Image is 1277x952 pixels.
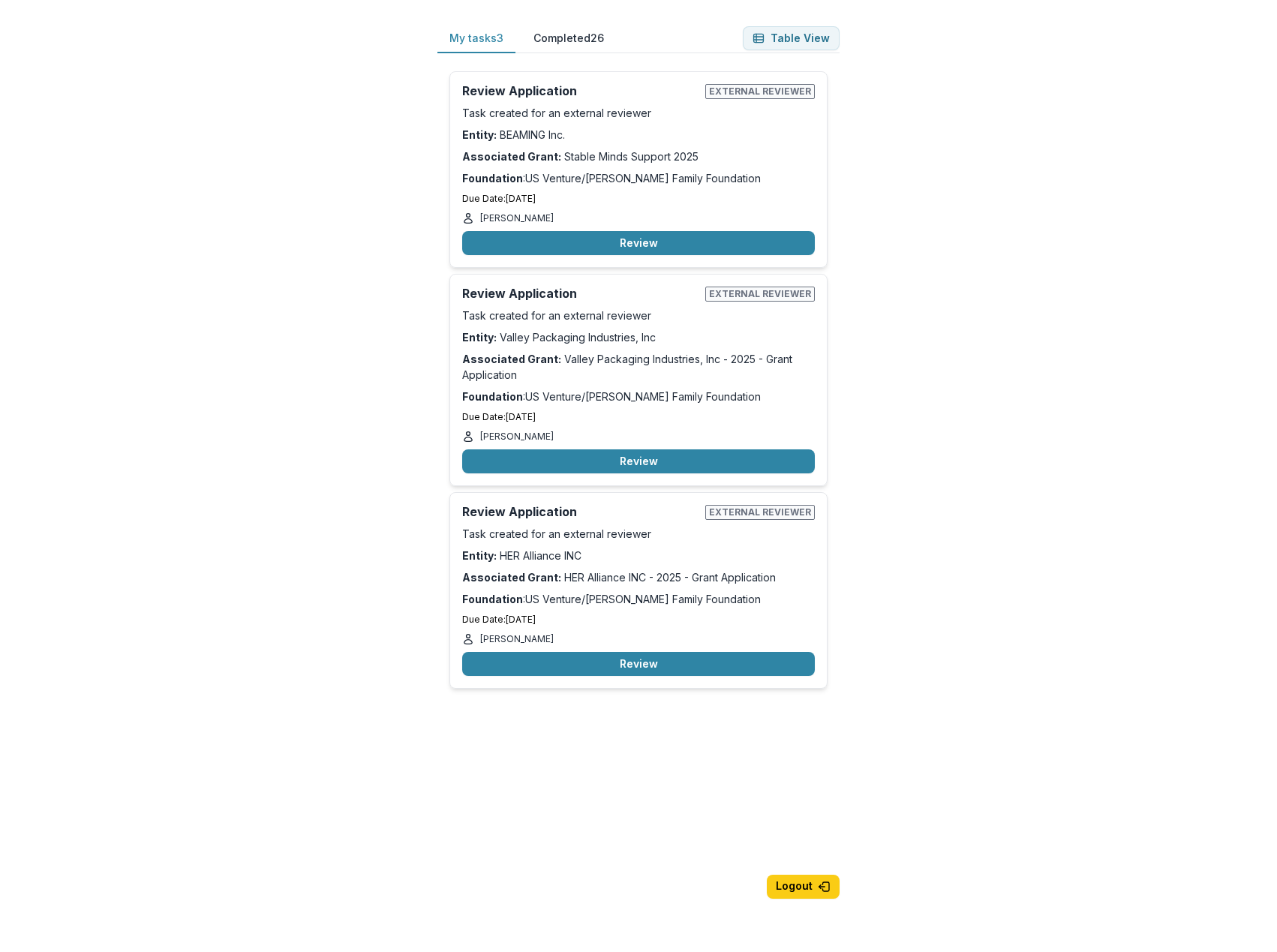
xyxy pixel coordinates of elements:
[462,150,561,163] strong: Associated Grant:
[462,149,815,164] p: Stable Minds Support 2025
[462,192,815,206] p: Due Date: [DATE]
[462,593,523,605] strong: Foundation
[462,549,497,562] strong: Entity:
[462,128,497,141] strong: Entity:
[462,127,815,143] p: BEAMING Inc.
[462,591,815,607] p: : US Venture/[PERSON_NAME] Family Foundation
[462,410,815,424] p: Due Date: [DATE]
[462,390,523,403] strong: Foundation
[462,505,699,519] h2: Review Application
[480,212,554,225] p: [PERSON_NAME]
[462,613,815,626] p: Due Date: [DATE]
[462,170,815,186] p: : US Venture/[PERSON_NAME] Family Foundation
[462,389,815,404] p: : US Venture/[PERSON_NAME] Family Foundation
[480,632,554,646] p: [PERSON_NAME]
[767,875,840,899] button: Logout
[462,353,561,365] strong: Associated Grant:
[462,105,815,121] p: Task created for an external reviewer
[462,652,815,676] button: Review
[437,24,515,53] button: My tasks 3
[705,84,815,99] span: External reviewer
[462,331,497,344] strong: Entity:
[462,526,815,542] p: Task created for an external reviewer
[462,449,815,473] button: Review
[462,548,815,563] p: HER Alliance INC
[462,172,523,185] strong: Foundation
[462,351,815,383] p: Valley Packaging Industries, Inc - 2025 - Grant Application
[462,329,815,345] p: Valley Packaging Industries, Inc
[743,26,840,50] button: Table View
[462,231,815,255] button: Review
[462,308,815,323] p: Task created for an external reviewer
[480,430,554,443] p: [PERSON_NAME]
[705,287,815,302] span: External reviewer
[462,571,561,584] strong: Associated Grant:
[705,505,815,520] span: External reviewer
[462,287,699,301] h2: Review Application
[462,569,815,585] p: HER Alliance INC - 2025 - Grant Application
[462,84,699,98] h2: Review Application
[521,24,616,53] button: Completed 26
